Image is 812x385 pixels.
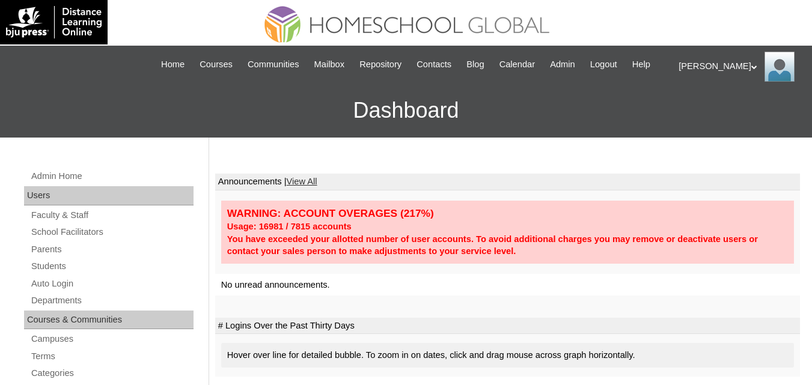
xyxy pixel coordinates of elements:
[215,174,800,190] td: Announcements |
[30,332,194,347] a: Campuses
[227,222,352,231] strong: Usage: 16981 / 7815 accounts
[632,58,650,71] span: Help
[590,58,617,71] span: Logout
[765,52,795,82] img: Ariane Ebuen
[544,58,581,71] a: Admin
[287,177,317,186] a: View All
[30,259,194,274] a: Students
[584,58,623,71] a: Logout
[248,58,299,71] span: Communities
[30,276,194,291] a: Auto Login
[353,58,408,71] a: Repository
[30,208,194,223] a: Faculty & Staff
[6,83,806,138] h3: Dashboard
[194,58,239,71] a: Courses
[626,58,656,71] a: Help
[30,225,194,240] a: School Facilitators
[6,6,102,38] img: logo-white.png
[155,58,191,71] a: Home
[411,58,457,71] a: Contacts
[359,58,401,71] span: Repository
[24,186,194,205] div: Users
[24,311,194,330] div: Courses & Communities
[499,58,535,71] span: Calendar
[200,58,233,71] span: Courses
[30,349,194,364] a: Terms
[215,274,800,296] td: No unread announcements.
[30,366,194,381] a: Categories
[227,207,788,220] div: WARNING: ACCOUNT OVERAGES (217%)
[460,58,490,71] a: Blog
[314,58,345,71] span: Mailbox
[242,58,305,71] a: Communities
[493,58,541,71] a: Calendar
[417,58,451,71] span: Contacts
[679,52,800,82] div: [PERSON_NAME]
[215,318,800,335] td: # Logins Over the Past Thirty Days
[227,233,788,258] div: You have exceeded your allotted number of user accounts. To avoid additional charges you may remo...
[308,58,351,71] a: Mailbox
[221,343,794,368] div: Hover over line for detailed bubble. To zoom in on dates, click and drag mouse across graph horiz...
[30,242,194,257] a: Parents
[466,58,484,71] span: Blog
[550,58,575,71] span: Admin
[30,169,194,184] a: Admin Home
[161,58,185,71] span: Home
[30,293,194,308] a: Departments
